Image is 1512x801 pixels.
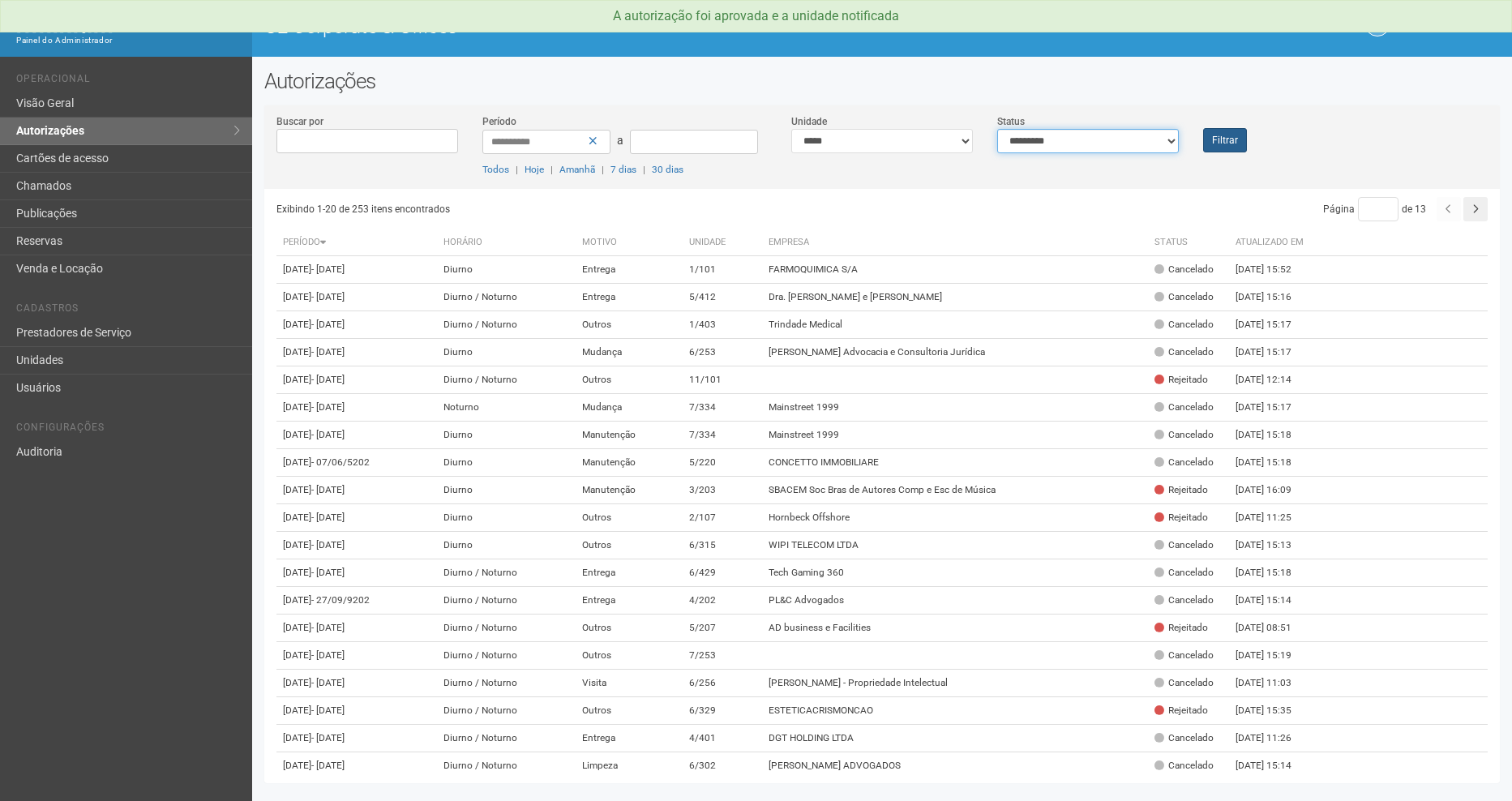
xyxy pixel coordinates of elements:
td: Manutenção [576,477,683,504]
td: 6/253 [683,339,762,366]
td: [PERSON_NAME] - Propriedade Intelectual [762,670,1148,697]
td: Diurno / Noturno [437,670,576,697]
span: - [DATE] [311,346,345,358]
td: 7/334 [683,422,762,449]
td: 1/101 [683,256,762,284]
td: Outros [576,615,683,642]
span: - [DATE] [311,374,345,385]
span: | [602,164,604,175]
td: Diurno / Noturno [437,311,576,339]
h1: O2 Corporate & Offices [264,16,870,37]
h2: Autorizações [264,69,1500,93]
div: Cancelado [1154,318,1214,332]
div: Cancelado [1154,566,1214,580]
div: Painel do Administrador [16,33,240,48]
td: Entrega [576,284,683,311]
a: 30 dias [652,164,683,175]
span: - [DATE] [311,705,345,716]
td: [DATE] [276,587,437,615]
div: Rejeitado [1154,511,1208,525]
span: - [DATE] [311,539,345,550]
td: [DATE] 15:17 [1229,339,1318,366]
td: Manutenção [576,422,683,449]
div: Cancelado [1154,759,1214,773]
th: Horário [437,229,576,256]
span: | [516,164,518,175]
td: Mainstreet 1999 [762,422,1148,449]
td: Outros [576,697,683,725]
td: [DATE] [276,449,437,477]
span: - 27/09/9202 [311,594,370,606]
span: - [DATE] [311,291,345,302]
td: Diurno [437,532,576,559]
td: [DATE] 15:17 [1229,394,1318,422]
th: Período [276,229,437,256]
td: Diurno [437,256,576,284]
td: Diurno / Noturno [437,587,576,615]
td: Tech Gaming 360 [762,559,1148,587]
td: [DATE] 15:17 [1229,311,1318,339]
td: [DATE] [276,642,437,670]
td: [DATE] 08:51 [1229,615,1318,642]
td: Diurno [437,422,576,449]
a: Hoje [525,164,544,175]
td: Outros [576,504,683,532]
td: Mudança [576,339,683,366]
td: [DATE] 11:03 [1229,670,1318,697]
span: - [DATE] [311,567,345,578]
td: [DATE] [276,752,437,780]
td: [DATE] 15:13 [1229,532,1318,559]
td: [DATE] 15:18 [1229,559,1318,587]
td: 7/334 [683,394,762,422]
td: [DATE] 15:14 [1229,587,1318,615]
td: [DATE] [276,532,437,559]
span: - [DATE] [311,649,345,661]
td: Noturno [437,394,576,422]
td: [DATE] [276,284,437,311]
td: ESTETICACRISMONCAO [762,697,1148,725]
div: Cancelado [1154,538,1214,552]
span: - [DATE] [311,484,345,495]
td: Outros [576,366,683,394]
div: Cancelado [1154,456,1214,469]
td: Hornbeck Offshore [762,504,1148,532]
td: Diurno [437,339,576,366]
td: Limpeza [576,752,683,780]
span: - [DATE] [311,319,345,330]
td: [PERSON_NAME] ADVOGADOS [762,752,1148,780]
span: - [DATE] [311,622,345,633]
td: [DATE] [276,311,437,339]
td: Diurno [437,504,576,532]
td: 5/207 [683,615,762,642]
span: - [DATE] [311,760,345,771]
td: 6/329 [683,697,762,725]
td: Outros [576,532,683,559]
td: DGT HOLDING LTDA [762,725,1148,752]
td: 4/202 [683,587,762,615]
th: Empresa [762,229,1148,256]
div: Rejeitado [1154,621,1208,635]
td: Diurno / Noturno [437,284,576,311]
td: [DATE] [276,339,437,366]
td: Diurno / Noturno [437,725,576,752]
div: Cancelado [1154,593,1214,607]
td: 6/315 [683,532,762,559]
li: Configurações [16,422,240,439]
td: 6/429 [683,559,762,587]
td: Entrega [576,725,683,752]
div: Exibindo 1-20 de 253 itens encontrados [276,197,883,221]
td: Diurno [437,477,576,504]
td: Entrega [576,559,683,587]
th: Atualizado em [1229,229,1318,256]
button: Filtrar [1203,128,1247,152]
td: Dra. [PERSON_NAME] e [PERSON_NAME] [762,284,1148,311]
td: [DATE] [276,422,437,449]
td: [DATE] [276,477,437,504]
td: Diurno / Noturno [437,366,576,394]
td: 5/220 [683,449,762,477]
td: Outros [576,311,683,339]
td: CONCETTO IMMOBILIARE [762,449,1148,477]
li: Cadastros [16,302,240,319]
td: 3/203 [683,477,762,504]
td: Entrega [576,587,683,615]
